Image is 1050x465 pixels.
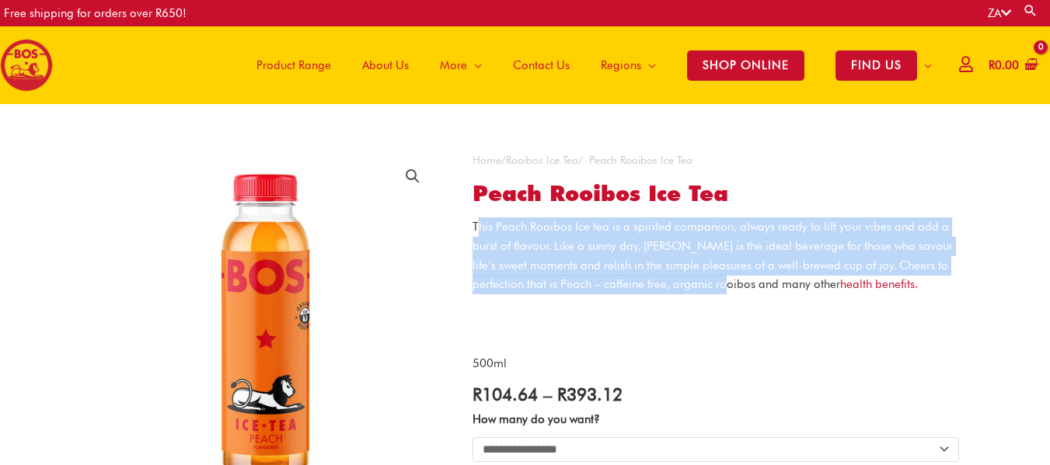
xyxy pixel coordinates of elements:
[473,217,959,294] p: This Peach Rooibos Ice tea is a spirited companion, always ready to lift your vibes and add a bur...
[672,26,820,104] a: SHOP ONLINE
[988,6,1011,20] a: ZA
[362,42,409,88] span: About Us
[399,162,427,190] a: View full-screen image gallery
[440,42,467,88] span: More
[473,181,959,207] h1: Peach Rooibos Ice Tea
[473,383,482,404] span: R
[557,383,623,404] bdi: 393.12
[473,151,959,170] nav: Breadcrumb
[1023,3,1038,18] a: Search button
[506,154,578,166] a: Rooibos Ice Tea
[543,383,552,404] span: –
[473,154,501,166] a: Home
[840,277,918,291] a: health benefits.
[424,26,497,104] a: More
[256,42,331,88] span: Product Range
[473,383,538,404] bdi: 104.64
[497,26,585,104] a: Contact Us
[601,42,641,88] span: Regions
[585,26,672,104] a: Regions
[989,58,995,72] span: R
[241,26,347,104] a: Product Range
[985,48,1038,83] a: View Shopping Cart, empty
[347,26,424,104] a: About Us
[835,50,917,81] span: FIND US
[989,58,1019,72] bdi: 0.00
[473,354,959,373] p: 500ml
[513,42,570,88] span: Contact Us
[687,50,804,81] span: SHOP ONLINE
[473,412,600,426] label: How many do you want?
[557,383,567,404] span: R
[229,26,947,104] nav: Site Navigation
